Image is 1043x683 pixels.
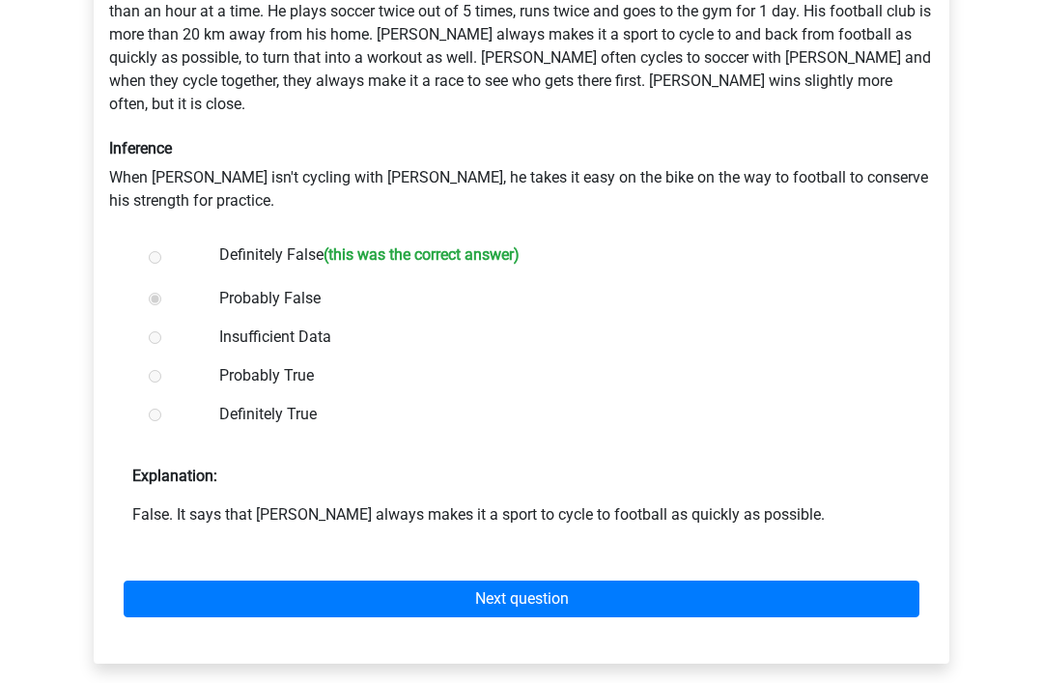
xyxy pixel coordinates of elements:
[109,140,934,158] h6: Inference
[132,504,911,527] p: False. It says that [PERSON_NAME] always makes it a sport to cycle to football as quickly as poss...
[219,404,888,427] label: Definitely True
[219,244,888,272] label: Definitely False
[124,582,919,618] a: Next question
[219,288,888,311] label: Probably False
[219,327,888,350] label: Insufficient Data
[219,365,888,388] label: Probably True
[324,246,520,265] h6: (this was the correct answer)
[132,468,217,486] strong: Explanation:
